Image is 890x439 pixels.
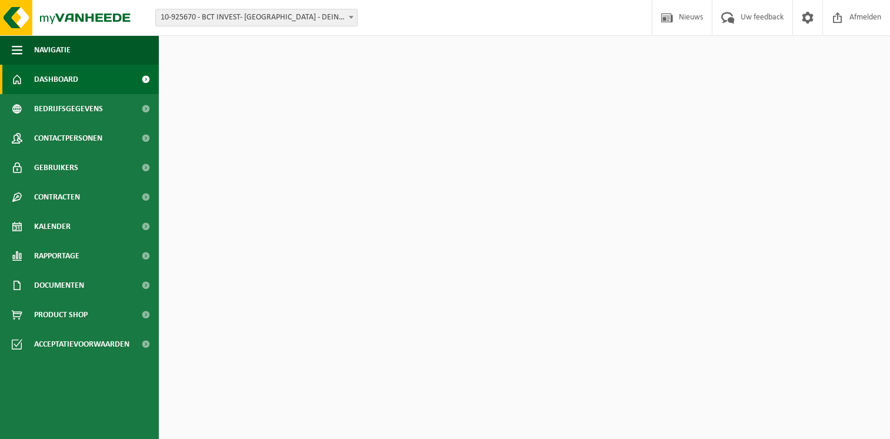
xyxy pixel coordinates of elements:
span: Contactpersonen [34,124,102,153]
span: Kalender [34,212,71,241]
span: Gebruikers [34,153,78,182]
span: Product Shop [34,300,88,330]
span: Navigatie [34,35,71,65]
span: Dashboard [34,65,78,94]
span: Acceptatievoorwaarden [34,330,129,359]
span: Rapportage [34,241,79,271]
span: 10-925670 - BCT INVEST- BRASSERIE CAVEA - DEINZE [155,9,358,26]
span: Bedrijfsgegevens [34,94,103,124]
span: Contracten [34,182,80,212]
span: 10-925670 - BCT INVEST- BRASSERIE CAVEA - DEINZE [156,9,357,26]
span: Documenten [34,271,84,300]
